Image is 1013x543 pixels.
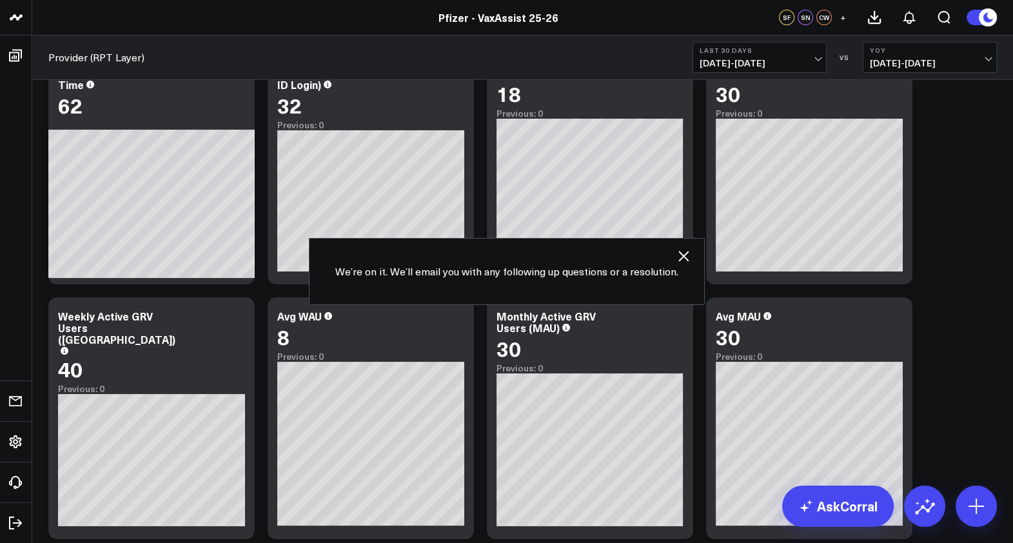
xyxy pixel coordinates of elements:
[497,337,521,360] div: 30
[716,309,761,323] div: Avg MAU
[863,42,997,73] button: YoY[DATE]-[DATE]
[277,309,322,323] div: Avg WAU
[335,264,678,279] p: We’re on it. We’ll email you with any following up questions or a resolution.
[277,94,302,117] div: 32
[497,309,596,335] div: Monthly Active GRV Users (MAU)
[58,357,83,380] div: 40
[833,54,856,61] div: VS
[700,58,820,68] span: [DATE] - [DATE]
[798,10,813,25] div: SN
[716,351,903,362] div: Previous: 0
[782,486,894,527] a: AskCorral
[840,13,846,22] span: +
[58,309,175,346] div: Weekly Active GRV Users ([GEOGRAPHIC_DATA])
[870,46,990,54] b: YoY
[48,50,144,64] a: Provider (RPT Layer)
[779,10,794,25] div: SF
[277,325,290,348] div: 8
[870,58,990,68] span: [DATE] - [DATE]
[277,351,464,362] div: Previous: 0
[277,120,464,130] div: Previous: 0
[693,42,827,73] button: Last 30 Days[DATE]-[DATE]
[58,94,83,117] div: 62
[497,108,684,119] div: Previous: 0
[700,46,820,54] b: Last 30 Days
[835,10,851,25] button: +
[58,384,245,394] div: Previous: 0
[716,108,903,119] div: Previous: 0
[497,363,684,373] div: Previous: 0
[716,325,740,348] div: 30
[716,82,740,105] div: 30
[438,10,558,25] a: Pfizer - VaxAssist 25-26
[816,10,832,25] div: CW
[497,82,521,105] div: 18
